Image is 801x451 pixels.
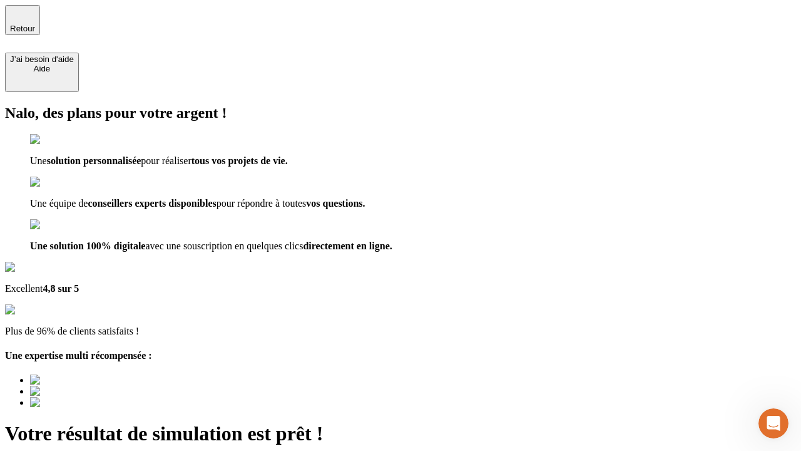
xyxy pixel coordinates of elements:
[30,177,84,188] img: checkmark
[5,304,67,316] img: reviews stars
[5,283,43,294] span: Excellent
[30,134,84,145] img: checkmark
[30,386,146,397] img: Best savings advice award
[10,54,74,64] div: J’ai besoin d'aide
[30,397,146,408] img: Best savings advice award
[5,5,40,35] button: Retour
[47,155,141,166] span: solution personnalisée
[5,53,79,92] button: J’ai besoin d'aideAide
[30,219,84,231] img: checkmark
[191,155,288,166] span: tous vos projets de vie.
[88,198,216,209] span: conseillers experts disponibles
[30,375,146,386] img: Best savings advice award
[217,198,307,209] span: pour répondre à toutes
[30,155,47,166] span: Une
[5,105,796,122] h2: Nalo, des plans pour votre argent !
[10,24,35,33] span: Retour
[10,64,74,73] div: Aide
[30,241,145,251] span: Une solution 100% digitale
[141,155,191,166] span: pour réaliser
[5,262,78,273] img: Google Review
[43,283,79,294] span: 4,8 sur 5
[5,326,796,337] p: Plus de 96% de clients satisfaits !
[145,241,303,251] span: avec une souscription en quelques clics
[5,422,796,445] h1: Votre résultat de simulation est prêt !
[758,408,788,438] iframe: Intercom live chat
[5,350,796,361] h4: Une expertise multi récompensée :
[306,198,365,209] span: vos questions.
[303,241,392,251] span: directement en ligne.
[30,198,88,209] span: Une équipe de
